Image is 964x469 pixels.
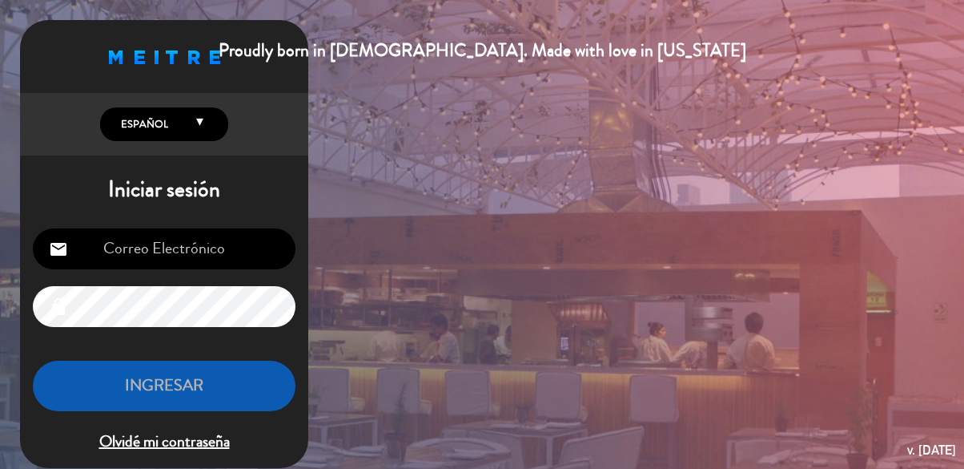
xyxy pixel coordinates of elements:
[20,176,308,204] h1: Iniciar sesión
[33,429,295,455] span: Olvidé mi contraseña
[33,228,295,269] input: Correo Electrónico
[117,116,168,132] span: Español
[49,297,68,317] i: lock
[49,240,68,259] i: email
[907,439,956,461] div: v. [DATE]
[33,361,295,411] button: INGRESAR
